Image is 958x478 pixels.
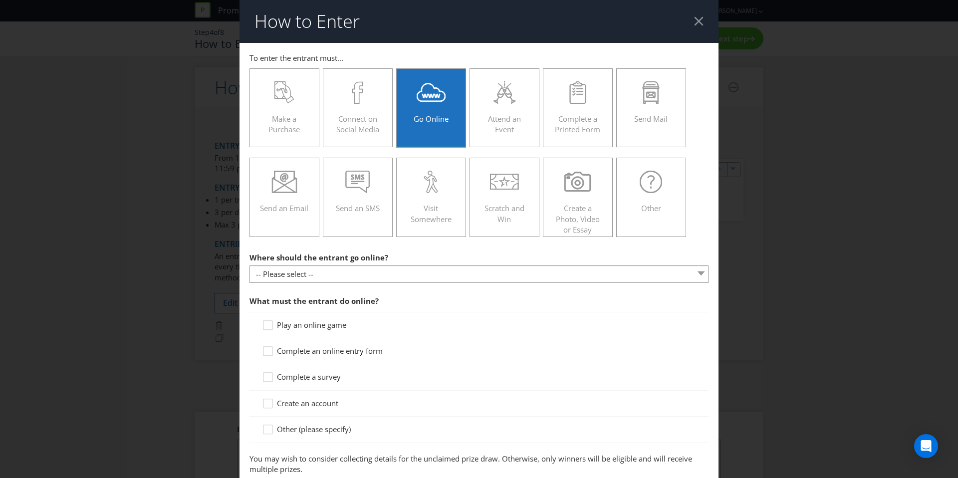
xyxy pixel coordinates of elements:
span: What must the entrant do online? [249,296,379,306]
span: Send an SMS [336,203,380,213]
span: Scratch and Win [484,203,524,224]
span: Create an account [277,398,338,408]
span: Complete a Printed Form [555,114,600,134]
div: Open Intercom Messenger [914,434,938,458]
span: Make a Purchase [268,114,300,134]
span: Play an online game [277,320,346,330]
span: Attend an Event [488,114,521,134]
span: Other [641,203,661,213]
span: Other (please specify) [277,424,351,434]
h2: How to Enter [254,11,360,31]
span: Complete a survey [277,372,341,382]
span: Send Mail [634,114,668,124]
span: Visit Somewhere [411,203,452,224]
span: Where should the entrant go online? [249,252,388,262]
span: Complete an online entry form [277,346,383,356]
span: Send an Email [260,203,308,213]
span: Go Online [414,114,449,124]
p: You may wish to consider collecting details for the unclaimed prize draw. Otherwise, only winners... [249,454,709,475]
span: To enter the entrant must... [249,53,343,63]
span: Create a Photo, Video or Essay [556,203,600,235]
span: Connect on Social Media [336,114,379,134]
